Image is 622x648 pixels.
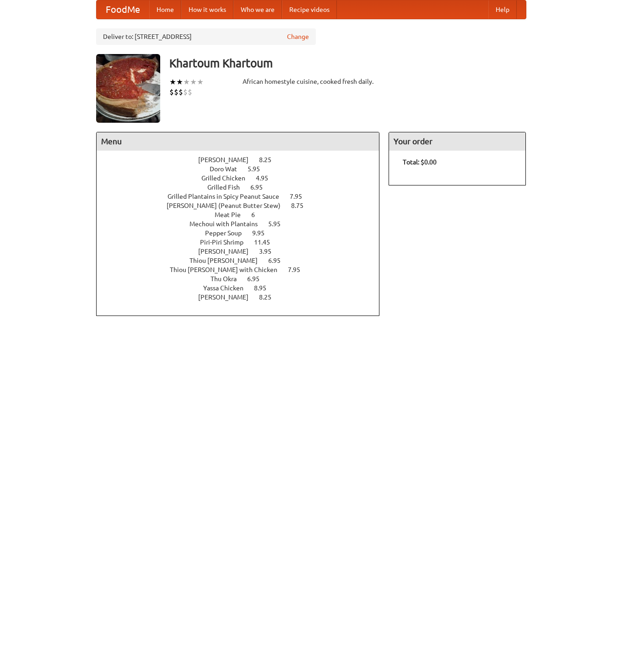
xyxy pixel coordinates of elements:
b: Total: $0.00 [403,158,437,166]
a: Piri-Piri Shrimp 11.45 [200,239,287,246]
span: [PERSON_NAME] [198,156,258,163]
a: [PERSON_NAME] (Peanut Butter Stew) 8.75 [167,202,320,209]
a: Thu Okra 6.95 [211,275,276,283]
a: Meat Pie 6 [215,211,272,218]
span: Grilled Chicken [201,174,254,182]
span: Grilled Plantains in Spicy Peanut Sauce [168,193,288,200]
span: Meat Pie [215,211,250,218]
span: [PERSON_NAME] [198,294,258,301]
li: $ [188,87,192,97]
span: 5.95 [248,165,269,173]
span: Doro Wat [210,165,246,173]
li: $ [169,87,174,97]
span: Pepper Soup [205,229,251,237]
a: Doro Wat 5.95 [210,165,277,173]
h4: Your order [389,132,525,151]
a: Who we are [233,0,282,19]
span: 8.25 [259,156,281,163]
li: $ [183,87,188,97]
li: ★ [183,77,190,87]
span: 3.95 [259,248,281,255]
li: $ [178,87,183,97]
a: [PERSON_NAME] 8.25 [198,156,288,163]
span: Yassa Chicken [203,284,253,292]
span: Thiou [PERSON_NAME] with Chicken [170,266,287,273]
li: $ [174,87,178,97]
div: African homestyle cuisine, cooked fresh daily. [243,77,380,86]
span: Grilled Fish [207,184,249,191]
a: Yassa Chicken 8.95 [203,284,283,292]
a: [PERSON_NAME] 3.95 [198,248,288,255]
span: 6.95 [247,275,269,283]
span: 8.95 [254,284,276,292]
a: Pepper Soup 9.95 [205,229,281,237]
a: Thiou [PERSON_NAME] with Chicken 7.95 [170,266,317,273]
span: Thiou [PERSON_NAME] [189,257,267,264]
a: Recipe videos [282,0,337,19]
span: 4.95 [256,174,277,182]
h3: Khartoum Khartoum [169,54,526,72]
span: 8.25 [259,294,281,301]
li: ★ [190,77,197,87]
a: Thiou [PERSON_NAME] 6.95 [189,257,297,264]
a: FoodMe [97,0,149,19]
span: 9.95 [252,229,274,237]
div: Deliver to: [STREET_ADDRESS] [96,28,316,45]
a: Home [149,0,181,19]
span: 6 [251,211,264,218]
span: 5.95 [268,220,290,228]
a: Grilled Plantains in Spicy Peanut Sauce 7.95 [168,193,319,200]
span: 8.75 [291,202,313,209]
a: [PERSON_NAME] 8.25 [198,294,288,301]
span: [PERSON_NAME] (Peanut Butter Stew) [167,202,290,209]
span: Thu Okra [211,275,246,283]
a: Grilled Chicken 4.95 [201,174,285,182]
li: ★ [197,77,204,87]
li: ★ [176,77,183,87]
span: 7.95 [288,266,309,273]
h4: Menu [97,132,379,151]
span: 6.95 [250,184,272,191]
a: Help [488,0,517,19]
a: Mechoui with Plantains 5.95 [189,220,297,228]
li: ★ [169,77,176,87]
span: 6.95 [268,257,290,264]
img: angular.jpg [96,54,160,123]
span: 11.45 [254,239,279,246]
span: 7.95 [290,193,311,200]
span: [PERSON_NAME] [198,248,258,255]
a: Change [287,32,309,41]
span: Piri-Piri Shrimp [200,239,253,246]
a: How it works [181,0,233,19]
a: Grilled Fish 6.95 [207,184,280,191]
span: Mechoui with Plantains [189,220,267,228]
